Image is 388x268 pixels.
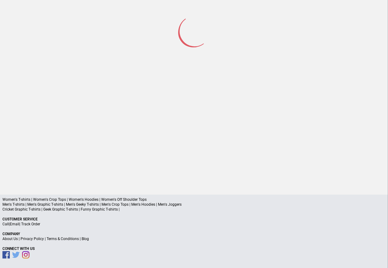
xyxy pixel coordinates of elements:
[21,222,40,226] a: Track Order
[2,246,386,251] p: Connect With Us
[2,222,9,226] a: Call
[2,217,386,222] p: Customer Service
[47,237,79,241] a: Terms & Conditions
[2,237,18,241] a: About Us
[2,231,386,236] p: Company
[2,197,386,202] p: Women's T-shirts | Women's Crop Tops | Women's Hoodies | Women's Off Shoulder Tops
[2,222,386,227] p: | |
[2,202,386,207] p: Men's T-shirts | Men's Graphic T-shirts | Men's Geeky T-shirts | Men's Crop Tops | Men's Hoodies ...
[10,222,19,226] a: Email
[21,237,44,241] a: Privacy Policy
[2,236,386,241] p: | | |
[2,207,386,212] p: Cricket Graphic T-shirts | Geek Graphic T-shirts | Funny Graphic T-shirts |
[82,237,89,241] a: Blog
